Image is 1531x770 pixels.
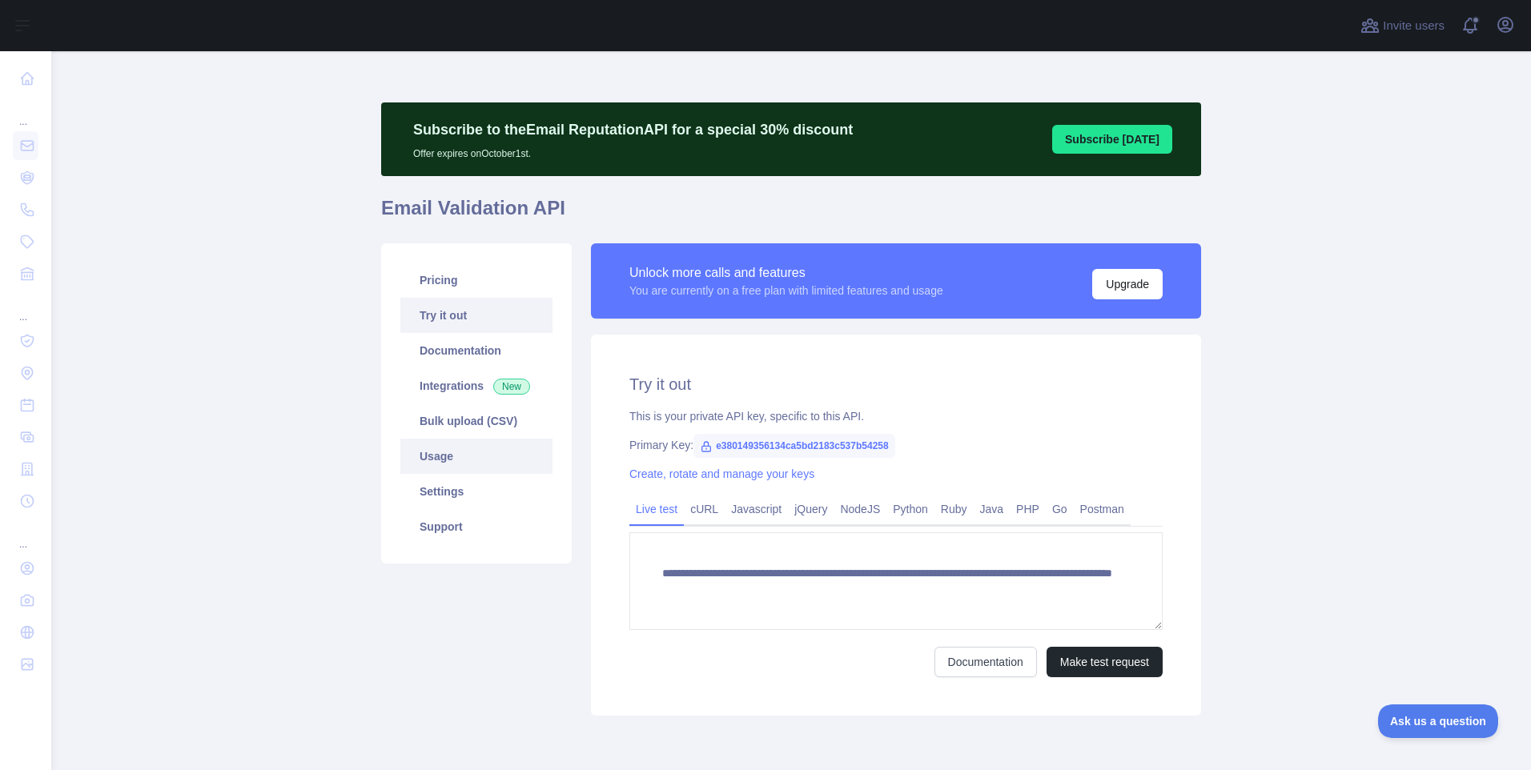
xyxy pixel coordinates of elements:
[1383,17,1445,35] span: Invite users
[834,496,886,522] a: NodeJS
[1074,496,1131,522] a: Postman
[400,263,553,298] a: Pricing
[684,496,725,522] a: cURL
[400,439,553,474] a: Usage
[1357,13,1448,38] button: Invite users
[1010,496,1046,522] a: PHP
[400,368,553,403] a: Integrations New
[400,509,553,544] a: Support
[13,96,38,128] div: ...
[934,647,1037,677] a: Documentation
[413,118,853,141] p: Subscribe to the Email Reputation API for a special 30 % discount
[629,437,1163,453] div: Primary Key:
[13,291,38,323] div: ...
[629,408,1163,424] div: This is your private API key, specific to this API.
[1047,647,1163,677] button: Make test request
[629,283,943,299] div: You are currently on a free plan with limited features and usage
[629,496,684,522] a: Live test
[974,496,1011,522] a: Java
[725,496,788,522] a: Javascript
[400,298,553,333] a: Try it out
[693,434,895,458] span: e380149356134ca5bd2183c537b54258
[493,379,530,395] span: New
[1052,125,1172,154] button: Subscribe [DATE]
[629,467,814,480] a: Create, rotate and manage your keys
[1046,496,1074,522] a: Go
[400,333,553,368] a: Documentation
[788,496,834,522] a: jQuery
[13,519,38,551] div: ...
[629,373,1163,395] h2: Try it out
[400,474,553,509] a: Settings
[886,496,934,522] a: Python
[400,403,553,439] a: Bulk upload (CSV)
[381,195,1201,234] h1: Email Validation API
[1092,269,1163,299] button: Upgrade
[413,141,853,160] p: Offer expires on October 1st.
[1378,704,1499,738] iframe: Toggle Customer Support
[934,496,974,522] a: Ruby
[629,263,943,283] div: Unlock more calls and features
